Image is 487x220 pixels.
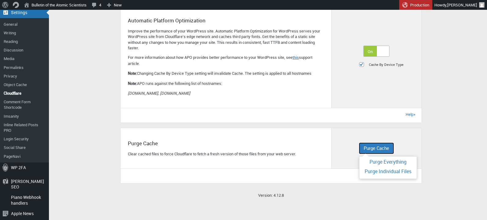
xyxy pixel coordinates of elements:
a: Purge Everything [359,158,417,166]
p: Changing Cache By Device Type setting will invalidate Cache. The setting is applied to all hostnames [128,70,324,77]
span: Purge Cache [364,145,389,151]
span: Version: 4.12.8 [258,192,284,198]
h3: Automatic Platform Optimization [128,18,324,23]
a: Purge Individual Files [359,168,417,175]
p: For more information about how APO provides better performance to your WordPress site, see suppor... [128,55,324,66]
button: Purge Cache [359,143,394,154]
input: Cache By Device Type [359,62,364,67]
a: this [292,55,299,60]
span: Purge Individual Files [365,168,411,175]
em: [DOMAIN_NAME], [DOMAIN_NAME] [128,90,190,96]
h3: Purge Cache [128,141,324,146]
strong: Note: [128,70,137,76]
span: [PERSON_NAME] [447,2,477,8]
span: Clear cached files to force Cloudflare to fetch a fresh version of those files from your web server. [128,151,296,157]
span: Cache By Device Type [369,62,403,67]
span: Improve the performance of your WordPress site. Automatic Platform Optimization for WordPress ser... [128,28,320,51]
p: APO runs against the following list of hostnames: [128,81,324,87]
strong: Note: [128,81,137,86]
a: Help [403,108,422,121]
span: Purge Everything [370,158,407,165]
